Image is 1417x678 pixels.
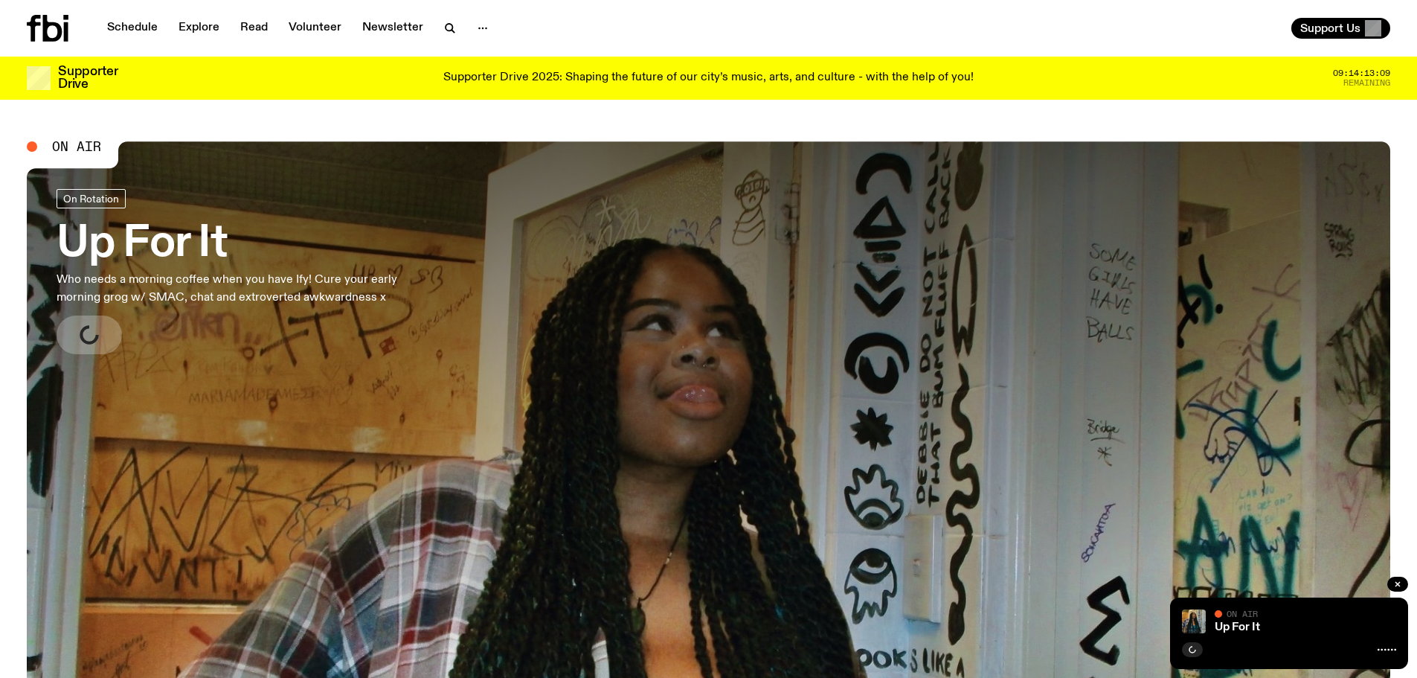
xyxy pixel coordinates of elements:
[231,18,277,39] a: Read
[1300,22,1360,35] span: Support Us
[1215,621,1260,633] a: Up For It
[57,189,437,354] a: Up For ItWho needs a morning coffee when you have Ify! Cure your early morning grog w/ SMAC, chat...
[98,18,167,39] a: Schedule
[1227,609,1258,618] span: On Air
[52,140,101,153] span: On Air
[58,65,118,91] h3: Supporter Drive
[280,18,350,39] a: Volunteer
[443,71,974,85] p: Supporter Drive 2025: Shaping the future of our city’s music, arts, and culture - with the help o...
[57,189,126,208] a: On Rotation
[1291,18,1390,39] button: Support Us
[1333,69,1390,77] span: 09:14:13:09
[170,18,228,39] a: Explore
[1343,79,1390,87] span: Remaining
[63,193,119,204] span: On Rotation
[57,223,437,265] h3: Up For It
[1182,610,1206,633] img: Ify - a Brown Skin girl with black braided twists, looking up to the side with her tongue stickin...
[353,18,432,39] a: Newsletter
[57,271,437,307] p: Who needs a morning coffee when you have Ify! Cure your early morning grog w/ SMAC, chat and extr...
